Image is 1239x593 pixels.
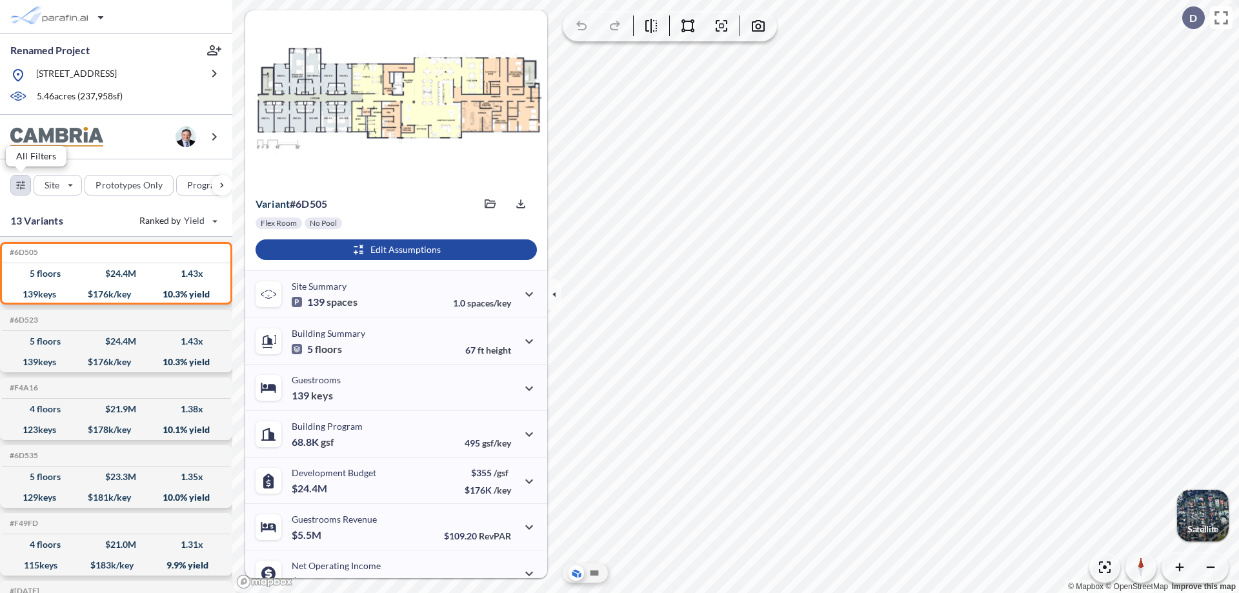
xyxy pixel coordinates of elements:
a: OpenStreetMap [1105,582,1168,591]
span: spaces [327,296,358,308]
img: Switcher Image [1177,490,1229,541]
span: keys [311,389,333,402]
h5: Click to copy the code [7,519,38,528]
p: $109.20 [444,530,511,541]
p: # 6d505 [256,197,327,210]
p: 495 [465,437,511,448]
button: Prototypes Only [85,175,174,196]
p: All Filters [16,151,56,161]
p: Guestrooms Revenue [292,514,377,525]
button: Switcher ImageSatellite [1177,490,1229,541]
p: Building Summary [292,328,365,339]
button: Site [34,175,82,196]
p: Satellite [1187,524,1218,534]
p: $2.5M [292,575,323,588]
p: 5 [292,343,342,356]
p: Edit Assumptions [370,243,441,256]
p: $5.5M [292,528,323,541]
span: floors [315,343,342,356]
span: height [486,345,511,356]
a: Mapbox [1068,582,1103,591]
p: Net Operating Income [292,560,381,571]
button: Edit Assumptions [256,239,537,260]
p: 68.8K [292,436,334,448]
p: 67 [465,345,511,356]
img: BrandImage [10,127,103,147]
button: Site Plan [587,565,602,581]
p: Site Summary [292,281,347,292]
p: Program [187,179,223,192]
p: $355 [465,467,511,478]
h5: Click to copy the code [7,248,38,257]
p: Flex Room [261,218,297,228]
p: No Pool [310,218,337,228]
p: 45.0% [456,577,511,588]
a: Improve this map [1172,582,1236,591]
p: 13 Variants [10,213,63,228]
p: [STREET_ADDRESS] [36,67,117,83]
span: ft [478,345,484,356]
p: 139 [292,389,333,402]
p: Building Program [292,421,363,432]
a: Mapbox homepage [236,574,293,589]
p: Renamed Project [10,43,90,57]
span: Variant [256,197,290,210]
button: Program [176,175,246,196]
p: 1.0 [453,297,511,308]
p: $24.4M [292,482,329,495]
h5: Click to copy the code [7,451,38,460]
h5: Click to copy the code [7,383,38,392]
p: Development Budget [292,467,376,478]
p: 139 [292,296,358,308]
span: RevPAR [479,530,511,541]
img: user logo [176,126,196,147]
span: /key [494,485,511,496]
span: margin [483,577,511,588]
p: D [1189,12,1197,24]
span: spaces/key [467,297,511,308]
span: gsf [321,436,334,448]
p: Guestrooms [292,374,341,385]
p: Site [45,179,59,192]
p: 5.46 acres ( 237,958 sf) [37,90,123,104]
button: Ranked by Yield [129,210,226,231]
span: gsf/key [482,437,511,448]
p: $176K [465,485,511,496]
span: /gsf [494,467,509,478]
h5: Click to copy the code [7,316,38,325]
p: Prototypes Only [96,179,163,192]
button: Aerial View [569,565,584,581]
span: Yield [184,214,205,227]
